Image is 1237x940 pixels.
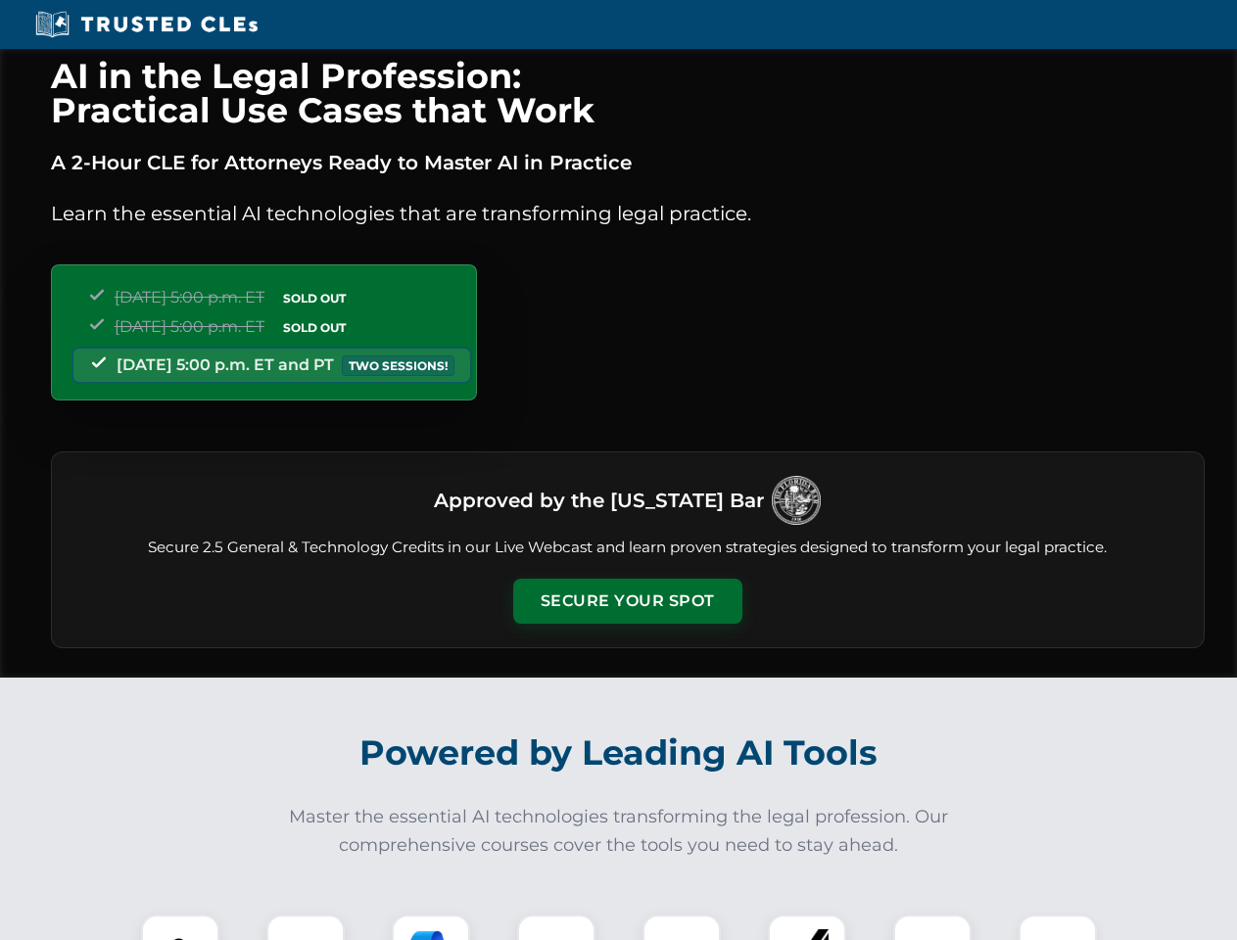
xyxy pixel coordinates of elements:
span: [DATE] 5:00 p.m. ET [115,288,264,306]
h2: Powered by Leading AI Tools [76,719,1162,787]
p: Learn the essential AI technologies that are transforming legal practice. [51,198,1205,229]
span: SOLD OUT [276,317,353,338]
span: SOLD OUT [276,288,353,308]
p: Secure 2.5 General & Technology Credits in our Live Webcast and learn proven strategies designed ... [75,537,1180,559]
p: A 2-Hour CLE for Attorneys Ready to Master AI in Practice [51,147,1205,178]
img: Logo [772,476,821,525]
p: Master the essential AI technologies transforming the legal profession. Our comprehensive courses... [276,803,962,860]
h1: AI in the Legal Profession: Practical Use Cases that Work [51,59,1205,127]
h3: Approved by the [US_STATE] Bar [434,483,764,518]
img: Trusted CLEs [29,10,263,39]
button: Secure Your Spot [513,579,742,624]
span: [DATE] 5:00 p.m. ET [115,317,264,336]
